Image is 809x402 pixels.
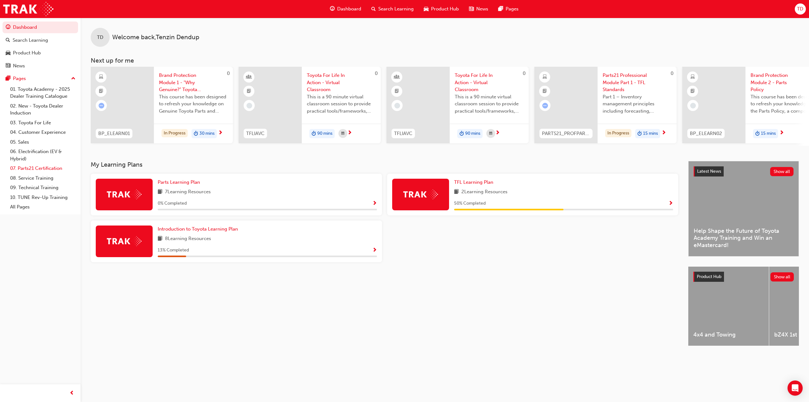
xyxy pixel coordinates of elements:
span: Show Progress [668,201,673,207]
span: search-icon [6,38,10,43]
span: duration-icon [637,130,642,138]
span: learningRecordVerb_ATTEMPT-icon [99,103,104,108]
img: Trak [3,2,53,16]
span: PARTS21_PROFPART1_0923_EL [542,130,590,137]
span: Search Learning [378,5,414,13]
button: Show all [770,272,794,281]
a: Search Learning [3,34,78,46]
button: Show Progress [372,200,377,207]
button: Pages [3,73,78,84]
span: Product Hub [431,5,459,13]
span: This is a 90 minute virtual classroom session to provide practical tools/frameworks, behaviours a... [307,93,376,115]
span: TFLIAVC [394,130,412,137]
div: In Progress [605,129,631,138]
span: TFL Learning Plan [454,179,493,185]
button: Show Progress [668,200,673,207]
span: next-icon [661,130,666,136]
span: duration-icon [312,130,316,138]
span: next-icon [779,130,784,136]
span: booktick-icon [543,87,547,96]
div: Pages [13,75,26,82]
span: Introduction to Toyota Learning Plan [158,226,238,232]
a: 10. TUNE Rev-Up Training [8,193,78,202]
span: next-icon [495,130,500,136]
span: calendar-icon [489,130,492,138]
a: 02. New - Toyota Dealer Induction [8,101,78,118]
span: prev-icon [70,389,74,397]
span: book-icon [158,235,162,243]
span: 7 Learning Resources [165,188,211,196]
span: next-icon [218,130,223,136]
span: Help Shape the Future of Toyota Academy Training and Win an eMastercard! [694,227,794,249]
div: In Progress [161,129,188,138]
span: guage-icon [6,25,10,30]
img: Trak [107,236,142,246]
span: duration-icon [459,130,464,138]
a: 07. Parts21 Certification [8,164,78,173]
span: 15 mins [643,130,658,137]
span: learningRecordVerb_ATTEMPT-icon [542,103,548,108]
span: Part 1 – Inventory management principles including forecasting, processes, and techniques. [603,93,672,115]
a: Introduction to Toyota Learning Plan [158,226,240,233]
div: Search Learning [13,37,48,44]
button: Show Progress [372,246,377,254]
span: learningResourceType_ELEARNING-icon [99,73,103,81]
span: booktick-icon [395,87,399,96]
span: 4x4 and Towing [693,331,764,338]
span: BP_ELEARN02 [690,130,722,137]
span: 0 [671,71,673,76]
span: guage-icon [330,5,335,13]
span: Toyota For Life In Action - Virtual Classroom [307,72,376,93]
a: 0TFLIAVCToyota For Life In Action - Virtual ClassroomThis is a 90 minute virtual classroom sessio... [239,67,381,143]
a: Product Hub [3,47,78,59]
span: Show Progress [372,248,377,253]
a: 09. Technical Training [8,183,78,193]
span: learningRecordVerb_NONE-icon [690,103,696,108]
button: TD [795,3,806,15]
a: 0TFLIAVCToyota For Life In Action - Virtual ClassroomThis is a 90 minute virtual classroom sessio... [386,67,529,143]
span: car-icon [6,50,10,56]
span: This is a 90 minute virtual classroom session to provide practical tools/frameworks, behaviours a... [455,93,524,115]
span: next-icon [347,130,352,136]
span: booktick-icon [99,87,103,96]
button: DashboardSearch LearningProduct HubNews [3,20,78,73]
span: Pages [506,5,519,13]
a: search-iconSearch Learning [366,3,419,15]
span: 50 % Completed [454,200,486,207]
button: Show all [770,167,794,176]
span: Parts21 Professional Module Part 1 - TFL Standards [603,72,672,93]
a: Latest NewsShow allHelp Shape the Future of Toyota Academy Training and Win an eMastercard! [688,161,799,257]
a: 04. Customer Experience [8,127,78,137]
a: News [3,60,78,72]
span: 8 Learning Resources [165,235,211,243]
span: book-icon [454,188,459,196]
span: Brand Protection Module 1 - "Why Genuine?" Toyota Genuine Parts and Accessories [159,72,228,93]
span: duration-icon [755,130,760,138]
span: learningRecordVerb_NONE-icon [394,103,400,108]
a: pages-iconPages [493,3,524,15]
span: 0 % Completed [158,200,187,207]
h3: Next up for me [81,57,809,64]
span: Welcome back , Tenzin Dendup [112,34,199,41]
span: search-icon [371,5,376,13]
a: 06. Electrification (EV & Hybrid) [8,147,78,164]
a: guage-iconDashboard [325,3,366,15]
span: learningResourceType_ELEARNING-icon [690,73,695,81]
span: calendar-icon [341,130,344,138]
a: 0PARTS21_PROFPART1_0923_ELParts21 Professional Module Part 1 - TFL StandardsPart 1 – Inventory ma... [534,67,677,143]
span: booktick-icon [247,87,251,96]
a: 01. Toyota Academy - 2025 Dealer Training Catalogue [8,84,78,101]
span: learningResourceType_INSTRUCTOR_LED-icon [247,73,251,81]
span: duration-icon [194,130,198,138]
a: news-iconNews [464,3,493,15]
div: News [13,62,25,70]
span: 0 [227,71,230,76]
span: up-icon [71,75,76,83]
span: 13 % Completed [158,247,189,254]
span: Latest News [697,169,721,174]
img: Trak [403,189,438,199]
span: Toyota For Life In Action - Virtual Classroom [455,72,524,93]
span: Show Progress [372,201,377,207]
span: learningResourceType_INSTRUCTOR_LED-icon [395,73,399,81]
